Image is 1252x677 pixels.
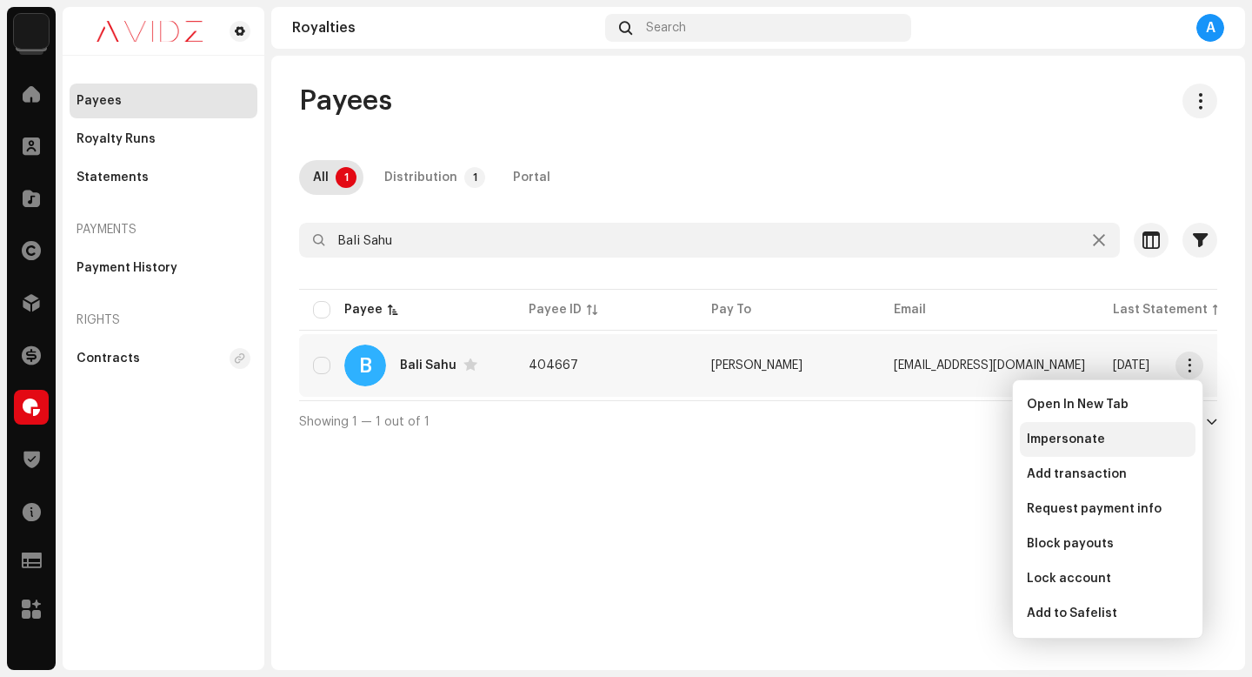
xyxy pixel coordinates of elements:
[299,84,392,118] span: Payees
[336,167,356,188] p-badge: 1
[14,14,49,49] img: 10d72f0b-d06a-424f-aeaa-9c9f537e57b6
[313,160,329,195] div: All
[1113,359,1149,372] span: Jun 2025
[529,359,578,372] span: 404667
[77,352,140,365] div: Contracts
[1027,432,1105,446] span: Impersonate
[400,359,456,372] div: Bali Sahu
[77,132,156,146] div: Royalty Runs
[1027,502,1162,516] span: Request payment info
[1196,14,1224,42] div: A
[384,160,457,195] div: Distribution
[646,21,686,35] span: Search
[77,171,149,184] div: Statements
[70,160,257,195] re-m-nav-item: Statements
[344,345,386,386] div: B
[894,359,1085,372] span: sahumahabali9@gmail.com
[1027,398,1129,412] span: Open In New Tab
[77,261,177,275] div: Payment History
[70,122,257,157] re-m-nav-item: Royalty Runs
[1027,467,1127,481] span: Add transaction
[77,94,122,108] div: Payees
[711,359,802,372] span: Mahabali Sahu
[70,251,257,285] re-m-nav-item: Payment History
[292,21,598,35] div: Royalties
[1027,572,1111,586] span: Lock account
[1113,301,1208,318] div: Last Statement
[77,21,223,42] img: 0c631eef-60b6-411a-a233-6856366a70de
[1027,607,1117,620] span: Add to Safelist
[344,301,383,318] div: Payee
[464,167,485,188] p-badge: 1
[70,299,257,341] re-a-nav-header: Rights
[529,301,582,318] div: Payee ID
[70,341,257,376] re-m-nav-item: Contracts
[70,209,257,251] re-a-nav-header: Payments
[513,160,550,195] div: Portal
[70,84,257,118] re-m-nav-item: Payees
[1027,537,1114,551] span: Block payouts
[299,223,1120,258] input: Search
[299,416,430,428] span: Showing 1 — 1 out of 1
